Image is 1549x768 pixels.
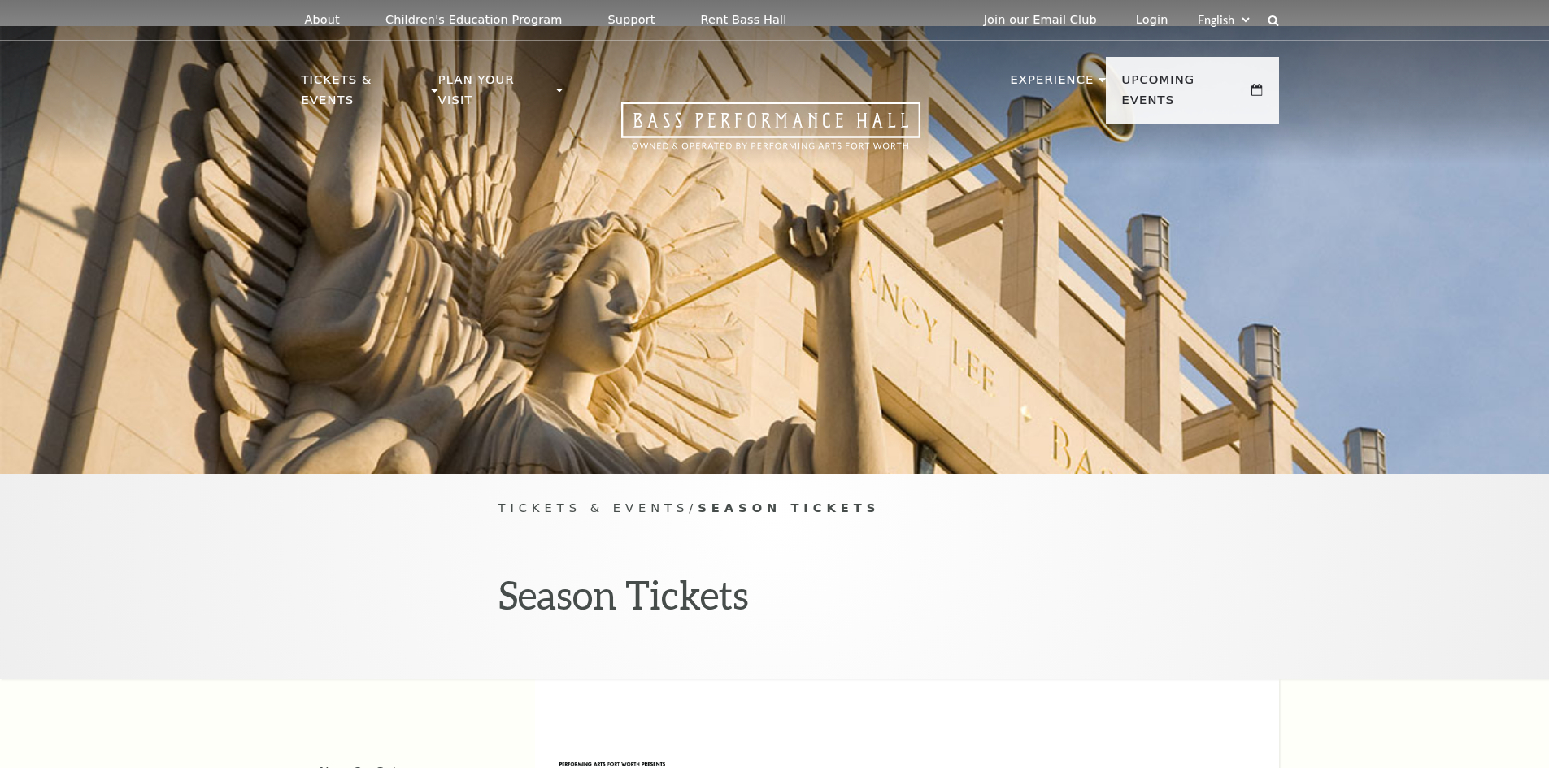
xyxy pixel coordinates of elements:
p: Experience [1010,70,1094,99]
span: Tickets & Events [498,501,690,514]
p: Children's Education Program [385,13,563,27]
h1: Season Tickets [498,571,1051,631]
p: About [305,13,340,27]
p: Rent Bass Hall [701,13,787,27]
p: / [498,498,1051,519]
p: Upcoming Events [1122,70,1248,119]
select: Select: [1194,12,1252,28]
p: Tickets & Events [302,70,428,119]
p: Plan Your Visit [438,70,552,119]
p: Support [608,13,655,27]
span: Season Tickets [698,501,880,514]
